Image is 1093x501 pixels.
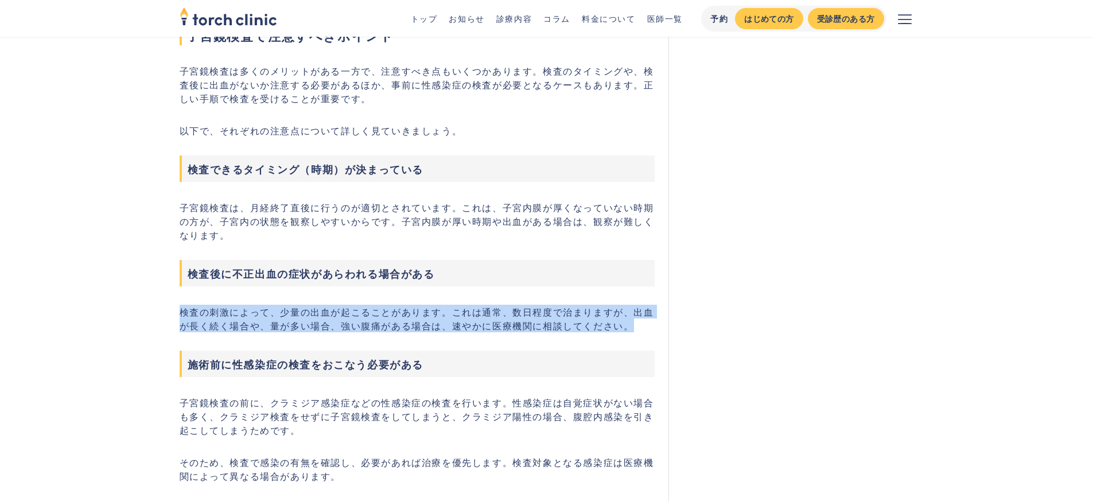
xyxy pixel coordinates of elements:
p: 子宮鏡検査は多くのメリットがある一方で、注意すべき点もいくつかあります。検査のタイミングや、検査後に出血がないか注意する必要があるほか、事前に性感染症の検査が必要となるケースもあります。正しい手... [180,64,655,105]
p: そのため、検査で感染の有無を確認し、必要があれば治療を優先します。検査対象となる感染症は医療機関によって異なる場合があります。 [180,455,655,483]
a: 医師一覧 [647,13,683,24]
div: 予約 [710,13,728,25]
a: 診療内容 [496,13,532,24]
div: はじめての方 [744,13,794,25]
p: 子宮鏡検査は、月経終了直後に行うのが適切とされています。これは、子宮内膜が厚くなっていない時期の方が、子宮内の状態を観察しやすいからです。子宮内膜が厚い時期や出血がある場合は、観察が難しくなります。 [180,200,655,242]
a: コラム [543,13,570,24]
h3: 検査できるタイミング（時期）が決まっている [180,156,655,182]
p: 以下で、それぞれの注意点について詳しく見ていきましょう。 [180,123,655,137]
a: はじめての方 [735,8,803,29]
p: 子宮鏡検査の前に、クラミジア感染症などの性感染症の検査を行います。性感染症は自覚症状がない場合も多く、クラミジア検査をせずに子宮鏡検査をしてしまうと、クラミジア陽性の場合、腹腔内感染を引き起こし... [180,395,655,437]
h3: 施術前に性感染症の検査をおこなう必要がある [180,351,655,377]
a: お知らせ [449,13,484,24]
p: 検査の刺激によって、少量の出血が起こることがあります。これは通常、数日程度で治まりますが、出血が長く続く場合や、量が多い場合、強い腹痛がある場合は、速やかに医療機関に相談してください。 [180,305,655,332]
a: 料金について [582,13,636,24]
h3: 検査後に不正出血の症状があらわれる場合がある [180,260,655,286]
a: home [180,8,277,29]
img: torch clinic [180,3,277,29]
a: トップ [411,13,438,24]
div: 受診歴のある方 [817,13,875,25]
a: 受診歴のある方 [808,8,884,29]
